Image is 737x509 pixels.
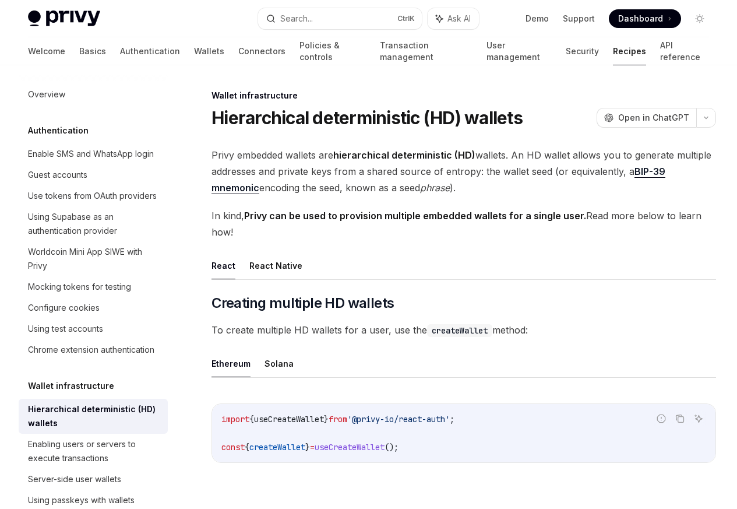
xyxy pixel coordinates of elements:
[211,350,251,377] button: Ethereum
[19,185,168,206] a: Use tokens from OAuth providers
[28,10,100,27] img: light logo
[19,318,168,339] a: Using test accounts
[211,107,523,128] h1: Hierarchical deterministic (HD) wallets
[254,414,324,424] span: useCreateWallet
[211,147,716,196] span: Privy embedded wallets are wallets. An HD wallet allows you to generate multiple addresses and pr...
[447,13,471,24] span: Ask AI
[397,14,415,23] span: Ctrl K
[618,13,663,24] span: Dashboard
[420,182,450,194] em: phrase
[249,442,305,452] span: createWallet
[654,411,669,426] button: Report incorrect code
[28,280,131,294] div: Mocking tokens for testing
[672,411,687,426] button: Copy the contents from the code block
[280,12,313,26] div: Search...
[613,37,646,65] a: Recipes
[120,37,180,65] a: Authentication
[305,442,310,452] span: }
[563,13,595,24] a: Support
[211,252,235,279] button: React
[28,189,157,203] div: Use tokens from OAuth providers
[211,322,716,338] span: To create multiple HD wallets for a user, use the method:
[28,37,65,65] a: Welcome
[28,301,100,315] div: Configure cookies
[28,493,135,507] div: Using passkeys with wallets
[19,206,168,241] a: Using Supabase as an authentication provider
[19,164,168,185] a: Guest accounts
[28,472,121,486] div: Server-side user wallets
[486,37,552,65] a: User management
[310,442,315,452] span: =
[19,339,168,360] a: Chrome extension authentication
[19,297,168,318] a: Configure cookies
[427,324,492,337] code: createWallet
[385,442,399,452] span: ();
[315,442,385,452] span: useCreateWallet
[19,143,168,164] a: Enable SMS and WhatsApp login
[333,149,475,161] strong: hierarchical deterministic (HD)
[28,379,114,393] h5: Wallet infrastructure
[526,13,549,24] a: Demo
[249,252,302,279] button: React Native
[245,442,249,452] span: {
[428,8,479,29] button: Ask AI
[28,210,161,238] div: Using Supabase as an authentication provider
[194,37,224,65] a: Wallets
[28,437,161,465] div: Enabling users or servers to execute transactions
[244,210,586,222] strong: Privy can be used to provision multiple embedded wallets for a single user.
[597,108,696,128] button: Open in ChatGPT
[566,37,599,65] a: Security
[618,112,689,124] span: Open in ChatGPT
[19,469,168,490] a: Server-side user wallets
[238,37,285,65] a: Connectors
[380,37,472,65] a: Transaction management
[28,402,161,430] div: Hierarchical deterministic (HD) wallets
[28,124,89,138] h5: Authentication
[211,294,394,313] span: Creating multiple HD wallets
[299,37,366,65] a: Policies & controls
[450,414,454,424] span: ;
[221,442,245,452] span: const
[28,147,154,161] div: Enable SMS and WhatsApp login
[609,9,681,28] a: Dashboard
[19,84,168,105] a: Overview
[211,90,716,101] div: Wallet infrastructure
[249,414,254,424] span: {
[28,87,65,101] div: Overview
[79,37,106,65] a: Basics
[19,434,168,469] a: Enabling users or servers to execute transactions
[28,322,103,336] div: Using test accounts
[690,9,709,28] button: Toggle dark mode
[221,414,249,424] span: import
[19,276,168,297] a: Mocking tokens for testing
[28,168,87,182] div: Guest accounts
[19,399,168,434] a: Hierarchical deterministic (HD) wallets
[28,245,161,273] div: Worldcoin Mini App SIWE with Privy
[211,208,716,240] span: In kind, Read more below to learn how!
[28,343,154,357] div: Chrome extension authentication
[660,37,709,65] a: API reference
[329,414,347,424] span: from
[19,241,168,276] a: Worldcoin Mini App SIWE with Privy
[258,8,422,29] button: Search...CtrlK
[691,411,706,426] button: Ask AI
[265,350,294,377] button: Solana
[347,414,450,424] span: '@privy-io/react-auth'
[324,414,329,424] span: }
